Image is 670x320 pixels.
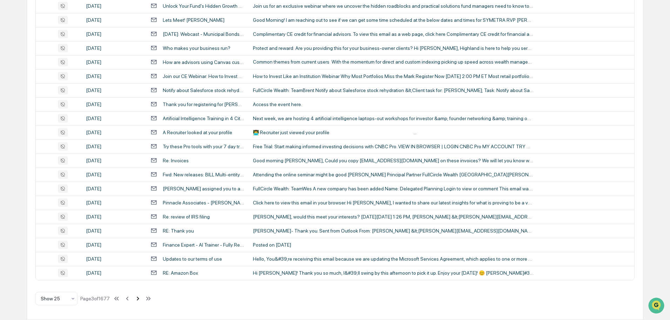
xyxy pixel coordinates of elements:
[253,17,534,23] div: Good Morning! I am reaching out to see if we can get some time scheduled at the below dates and t...
[163,59,244,65] div: How are advisors using Canvas custom indexing?
[253,144,534,149] div: Free Trial: Start making informed investing decisions with CNBC Pro. VIEW IN BROWSER | LOGIN CNBC...
[163,256,222,262] div: Updates to our terms of use
[253,45,534,51] div: Protect and reward: Are you providing this for your business-owner clients? Hi [PERSON_NAME], Hig...
[163,31,244,37] div: [DATE]: Webcast - Municipal Bonds: Smart Muni Moves for 2025 - [DATE] Credit
[119,56,128,64] button: Start new chat
[253,87,534,93] div: FullCircle Wealth: TeamBrent Notify about Salesforce stock rehydration &lt;Client task for: [PERS...
[86,158,142,163] div: [DATE]
[163,186,244,191] div: [PERSON_NAME] assigned you to a company as Team [PERSON_NAME]
[4,99,47,112] a: 🔎Data Lookup
[163,73,244,79] div: Join our CE Webinar: How to Invest Like an Institution
[163,242,244,248] div: Finance Expert - AI Trainer - Fully Remote role at [URL] is available
[86,214,142,220] div: [DATE]
[86,17,142,23] div: [DATE]
[253,242,534,248] div: Posted on [DATE] ͏ ͏ ͏ ͏ ͏ ͏ ͏ ͏ ͏ ͏ ͏ ͏ ͏ ͏ ͏ ͏ ͏ ͏ ͏ ͏ ͏ ͏ ͏ ͏ ͏ ͏ ͏ ͏ ͏ ͏ ͏ ͏ ͏ ͏ ͏ ͏ ͏ ͏ ͏ ͏ ...
[163,116,244,121] div: Artificial Intelligence Training in 4 Cities Next Week [[GEOGRAPHIC_DATA], [GEOGRAPHIC_DATA], [GE...
[253,228,534,234] div: [PERSON_NAME]- Thank you. Sent from Outlook From: [PERSON_NAME] &lt;[PERSON_NAME][EMAIL_ADDRESS][...
[7,54,20,66] img: 1746055101610-c473b297-6a78-478c-a979-82029cc54cd1
[253,186,534,191] div: FullCircle Wealth: TeamWes A new company has been added Name: Delegated Planning Login to view or...
[163,270,198,276] div: RE: Amazon Box
[49,119,85,124] a: Powered byPylon
[253,116,534,121] div: Next week, we are hosting 4 artificial intelligence laptops-out workshops for investor &amp; foun...
[18,32,116,39] input: Clear
[163,45,230,51] div: Who makes your business run?
[86,270,142,276] div: [DATE]
[163,228,194,234] div: RE: Thank you
[86,116,142,121] div: [DATE]
[80,296,110,301] div: Page 3 of 1677
[14,89,45,96] span: Preclearance
[86,130,142,135] div: [DATE]
[86,172,142,177] div: [DATE]
[86,144,142,149] div: [DATE]
[24,61,89,66] div: We're available if you need us!
[86,228,142,234] div: [DATE]
[253,158,534,163] div: Good morning [PERSON_NAME], Could you copy [EMAIL_ADDRESS][DOMAIN_NAME] on these invoices? We wil...
[253,270,534,276] div: Hi [PERSON_NAME]! Thank you so much, I&#39;ll swing by this afternoon to pick it up. Enjoy your [...
[253,59,534,65] div: Common themes from current users ㅤㅤㅤㅤㅤㅤㅤㅤㅤㅤㅤㅤㅤㅤㅤㅤㅤㅤㅤㅤㅤㅤㅤㅤㅤㅤㅤㅤㅤㅤㅤㅤㅤㅤㅤㅤㅤㅤㅤㅤㅤㅤㅤㅤㅤㅤㅤ With the momentu...
[163,200,244,205] div: Pinnacle Associates - [PERSON_NAME] Growth Portfolio Continues to Deliver the Heat 🔥
[163,172,244,177] div: Fwd: New releases: BILL Multi-entity, BILL Procurement, BILL API Platform, and more
[7,89,13,95] div: 🖐️
[648,297,666,316] iframe: Open customer support
[163,130,232,135] div: A Recruiter looked at your profile
[163,3,244,9] div: Unlock Your Fund's Hidden Growth - See ProFundCom in Action!
[253,200,534,205] div: Click here to view this email in your browser. Hi [PERSON_NAME], I wanted to share our latest ins...
[48,86,90,98] a: 🗄️Attestations
[253,172,534,177] div: Attending the online seminar might be good [PERSON_NAME] Principal Partner FullCircle Wealth [GEO...
[253,256,534,262] div: Hello, You&#39;re receiving this email because we are updating the Microsoft Services Agreement, ...
[7,15,128,26] p: How can we help?
[86,31,142,37] div: [DATE]
[86,73,142,79] div: [DATE]
[253,73,534,79] div: How to Invest Like an Institution Webinar Why Most Portfolios Miss the Mark Register Now [DATE] 2...
[7,103,13,108] div: 🔎
[14,102,44,109] span: Data Lookup
[86,102,142,107] div: [DATE]
[253,31,534,37] div: Complimentary CE credit for financial advisors. To view this email as a web page, click here Comp...
[163,17,225,23] div: Lets Meet! [PERSON_NAME]
[86,3,142,9] div: [DATE]
[253,102,534,107] div: Access the event here.
[163,144,244,149] div: Try these Pro tools with your 7 day trial
[86,87,142,93] div: [DATE]
[70,119,85,124] span: Pylon
[163,158,189,163] div: Re: Invoices
[24,54,115,61] div: Start new chat
[86,45,142,51] div: [DATE]
[253,130,534,135] div: 👨‍💻 Recruiter just viewed your profile ͏ ͏ ͏ ͏ ͏ ͏ ͏ ͏ ͏ ͏ ͏ ͏ ͏ ͏ ͏ ͏ ͏ ͏ ͏ ͏ ͏ ͏ ͏ ͏ ͏ ͏ ͏ ͏ ͏ ...
[253,214,534,220] div: [PERSON_NAME], would this meet your interests? [DATE][DATE] 1:26 PM, [PERSON_NAME] &lt;[PERSON_NA...
[86,186,142,191] div: [DATE]
[86,242,142,248] div: [DATE]
[4,86,48,98] a: 🖐️Preclearance
[163,214,210,220] div: Re: review of IRS filing
[163,87,244,93] div: Notify about Salesforce stock rehydration <Client task for: [PERSON_NAME]>
[58,89,87,96] span: Attestations
[51,89,56,95] div: 🗄️
[86,59,142,65] div: [DATE]
[163,102,244,107] div: Thank you for registering for [PERSON_NAME] with [PERSON_NAME]'s new releases
[86,200,142,205] div: [DATE]
[253,3,534,9] div: Join us for an exclusive webinar where we uncover the hidden roadblocks and practical solutions f...
[86,256,142,262] div: [DATE]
